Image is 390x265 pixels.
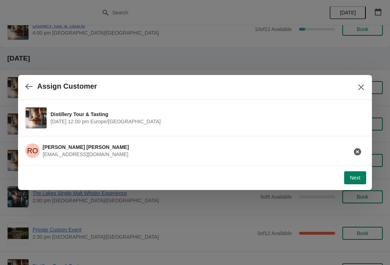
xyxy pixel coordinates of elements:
h2: Assign Customer [37,82,97,90]
img: Distillery Tour & Tasting | | August 15 | 12:00 pm Europe/London [26,107,47,128]
span: [PERSON_NAME] [PERSON_NAME] [43,144,129,150]
span: [EMAIL_ADDRESS][DOMAIN_NAME] [43,151,128,157]
button: Next [344,171,366,184]
button: Close [355,81,368,94]
span: [DATE] 12:00 pm Europe/[GEOGRAPHIC_DATA] [51,118,361,125]
text: RO [27,147,38,155]
span: Distillery Tour & Tasting [51,111,361,118]
span: Ryan [25,143,40,158]
span: Next [350,175,360,181]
